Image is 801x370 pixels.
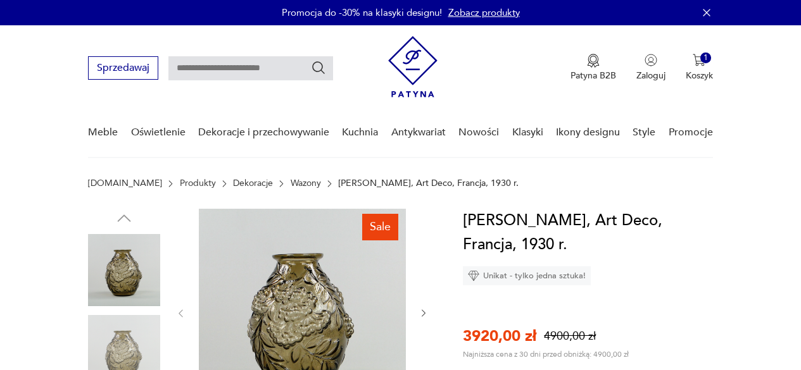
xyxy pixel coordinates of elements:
[571,70,616,82] p: Patyna B2B
[458,108,499,157] a: Nowości
[448,6,520,19] a: Zobacz produkty
[571,54,616,82] button: Patyna B2B
[131,108,186,157] a: Oświetlenie
[633,108,655,157] a: Style
[88,108,118,157] a: Meble
[388,36,438,97] img: Patyna - sklep z meblami i dekoracjami vintage
[342,108,378,157] a: Kuchnia
[338,178,519,188] p: [PERSON_NAME], Art Deco, Francja, 1930 r.
[88,65,158,73] a: Sprzedawaj
[556,108,620,157] a: Ikony designu
[463,209,713,257] h1: [PERSON_NAME], Art Deco, Francja, 1930 r.
[700,52,711,63] div: 1
[686,70,713,82] p: Koszyk
[362,214,398,240] div: Sale
[463,326,536,347] p: 3920,00 zł
[686,54,713,82] button: 1Koszyk
[198,108,329,157] a: Dekoracje i przechowywanie
[88,234,160,306] img: Zdjęcie produktu Wazon, E. Sabino, Art Deco, Francja, 1930 r.
[636,54,665,82] button: Zaloguj
[311,60,326,75] button: Szukaj
[587,54,600,68] img: Ikona medalu
[233,178,273,188] a: Dekoracje
[636,70,665,82] p: Zaloguj
[645,54,657,66] img: Ikonka użytkownika
[88,56,158,80] button: Sprzedawaj
[463,349,629,359] p: Najniższa cena z 30 dni przed obniżką: 4900,00 zł
[391,108,446,157] a: Antykwariat
[282,6,442,19] p: Promocja do -30% na klasyki designu!
[693,54,705,66] img: Ikona koszyka
[463,266,591,285] div: Unikat - tylko jedna sztuka!
[512,108,543,157] a: Klasyki
[88,178,162,188] a: [DOMAIN_NAME]
[544,328,596,344] p: 4900,00 zł
[669,108,713,157] a: Promocje
[180,178,216,188] a: Produkty
[571,54,616,82] a: Ikona medaluPatyna B2B
[291,178,321,188] a: Wazony
[468,270,479,281] img: Ikona diamentu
